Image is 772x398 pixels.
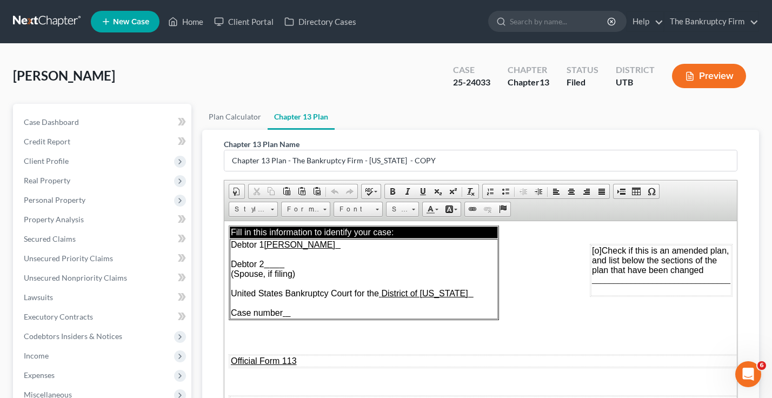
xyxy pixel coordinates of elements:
span: 6 [757,361,766,370]
a: Remove Format [463,184,478,198]
span: Lawsuits [24,293,53,302]
div: Status [567,64,598,76]
a: Insert Special Character [644,184,659,198]
button: Preview [672,64,746,88]
a: Insert/Remove Numbered List [483,184,498,198]
a: Bold [385,184,400,198]
a: Paste [279,184,294,198]
a: Spell Checker [362,184,381,198]
a: Case Dashboard [15,112,191,132]
div: 25-24033 [453,76,490,89]
a: Table [629,184,644,198]
span: Format [282,202,320,216]
a: Copy [264,184,279,198]
iframe: Intercom live chat [735,361,761,387]
div: Chapter [508,64,549,76]
a: Unlink [480,202,495,216]
a: Property Analysis [15,210,191,229]
a: Secured Claims [15,229,191,249]
a: Align Right [579,184,594,198]
a: Underline [415,184,430,198]
a: Redo [342,184,357,198]
a: Client Portal [209,12,279,31]
a: Anchor [495,202,510,216]
a: Superscript [445,184,461,198]
a: Insert Page Break for Printing [614,184,629,198]
div: Chapter [508,76,549,89]
span: Codebtors Insiders & Notices [24,331,122,341]
a: Unsecured Nonpriority Claims [15,268,191,288]
span: Size [387,202,408,216]
a: Center [564,184,579,198]
a: Chapter 13 Plan [268,104,335,130]
a: Cut [249,184,264,198]
span: Unsecured Priority Claims [24,254,113,263]
a: Format [281,202,330,217]
label: Chapter 13 Plan Name [224,138,300,150]
a: Insert/Remove Bulleted List [498,184,513,198]
span: Credit Report [24,137,70,146]
span: Property Analysis [24,215,84,224]
a: Background Color [442,202,461,216]
a: Size [386,202,419,217]
span: Client Profile [24,156,69,165]
a: Justify [594,184,609,198]
a: Lawsuits [15,288,191,307]
a: Undo [327,184,342,198]
span: Secured Claims [24,234,76,243]
a: Subscript [430,184,445,198]
span: Real Property [24,176,70,185]
span: Styles [229,202,267,216]
span: New Case [113,18,149,26]
a: Link [465,202,480,216]
div: UTB [616,76,655,89]
a: Plan Calculator [202,104,268,130]
span: To Debtor(s): [6,223,45,261]
div: District [616,64,655,76]
a: Styles [229,202,278,217]
span: 13 [540,77,549,87]
a: Help [627,12,663,31]
a: Italic [400,184,415,198]
a: Paste as plain text [294,184,309,198]
div: Filed [567,76,598,89]
a: Unsecured Priority Claims [15,249,191,268]
span: Personal Property [24,195,85,204]
span: Case Dashboard [24,117,79,127]
span: Executory Contracts [24,312,93,321]
a: Document Properties [229,184,244,198]
a: Increase Indent [531,184,546,198]
span: Expenses [24,370,55,380]
span: This form sets out options that may be appropriate in some cases, but the presence of an option o... [56,223,691,251]
a: Text Color [423,202,442,216]
a: Directory Cases [279,12,362,31]
span: Unsecured Nonpriority Claims [24,273,127,282]
a: Decrease Indent [516,184,531,198]
a: Credit Report [15,132,191,151]
span: [PERSON_NAME] [13,68,115,83]
input: Search by name... [510,11,609,31]
a: Home [163,12,209,31]
input: Enter name... [224,150,737,171]
span: Income [24,351,49,360]
a: Font [334,202,383,217]
a: Align Left [549,184,564,198]
span: Font [334,202,372,216]
a: Executory Contracts [15,307,191,327]
a: Paste from Word [309,184,324,198]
